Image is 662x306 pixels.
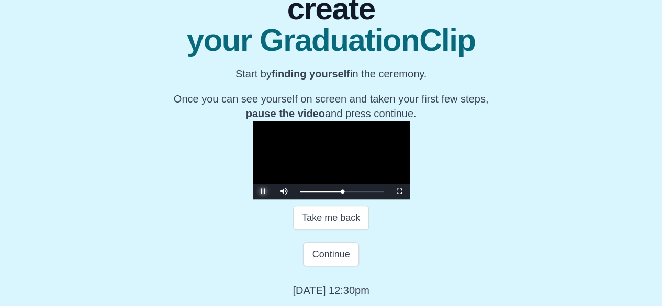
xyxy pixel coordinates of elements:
[253,184,274,199] button: Pause
[389,184,410,199] button: Fullscreen
[253,121,410,199] div: Video Player
[293,283,369,298] p: [DATE] 12:30pm
[165,66,497,81] p: Start by in the ceremony.
[274,184,295,199] button: Mute
[293,206,369,230] button: Take me back
[246,108,325,119] b: pause the video
[165,25,497,56] span: your GraduationClip
[303,242,358,266] button: Continue
[272,68,350,80] b: finding yourself
[300,191,384,192] div: Progress Bar
[165,92,497,121] p: Once you can see yourself on screen and taken your first few steps, and press continue.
